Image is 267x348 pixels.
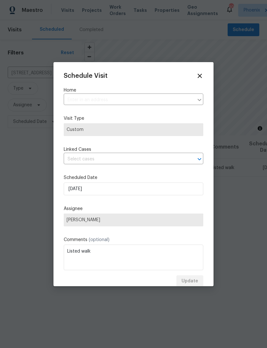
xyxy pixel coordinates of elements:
[64,206,203,212] label: Assignee
[64,73,108,79] span: Schedule Visit
[64,182,203,195] input: M/D/YYYY
[89,238,109,242] span: (optional)
[64,245,203,270] textarea: Listed walk
[64,95,194,105] input: Enter in an address
[64,115,203,122] label: Visit Type
[196,72,203,79] span: Close
[67,217,200,223] span: [PERSON_NAME]
[64,237,203,243] label: Comments
[64,154,185,164] input: Select cases
[195,155,204,164] button: Open
[64,146,91,153] span: Linked Cases
[67,126,200,133] span: Custom
[64,87,203,93] label: Home
[64,174,203,181] label: Scheduled Date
